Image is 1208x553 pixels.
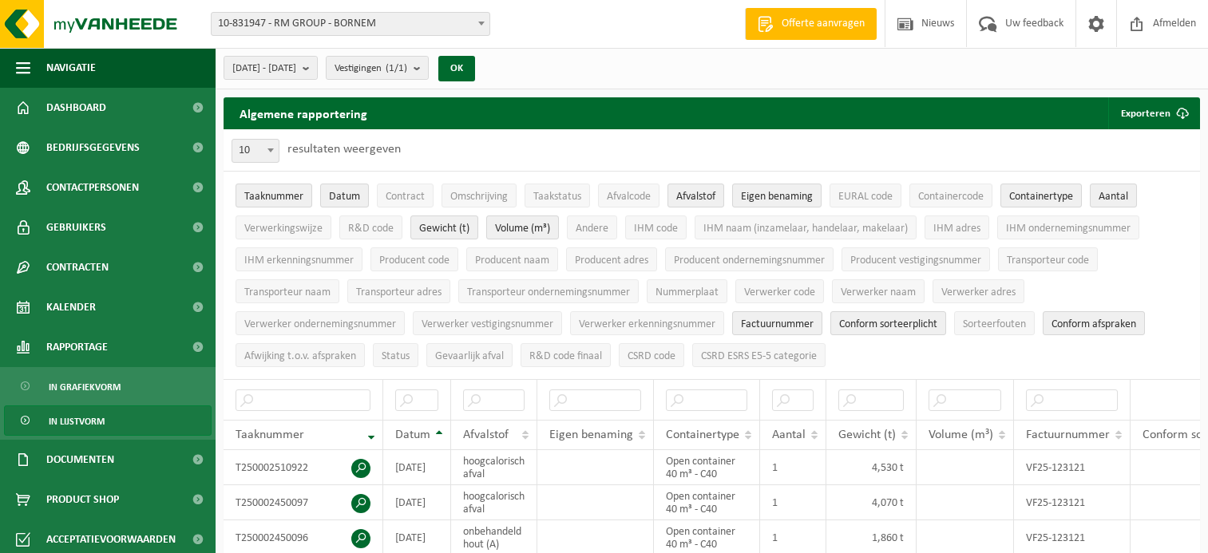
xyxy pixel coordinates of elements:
[933,223,980,235] span: IHM adres
[929,429,993,441] span: Volume (m³)
[607,191,651,203] span: Afvalcode
[236,343,365,367] button: Afwijking t.o.v. afsprakenAfwijking t.o.v. afspraken: Activate to sort
[533,191,581,203] span: Taakstatus
[839,318,937,330] span: Conform sorteerplicht
[326,56,429,80] button: Vestigingen(1/1)
[451,485,537,520] td: hoogcalorisch afval
[732,311,822,335] button: FactuurnummerFactuurnummer: Activate to sort
[628,350,675,362] span: CSRD code
[244,350,356,362] span: Afwijking t.o.v. afspraken
[826,450,917,485] td: 4,530 t
[701,350,817,362] span: CSRD ESRS E5-5 categorie
[838,191,893,203] span: EURAL code
[841,286,916,298] span: Verwerker naam
[529,350,602,362] span: R&D code finaal
[521,343,611,367] button: R&D code finaalR&amp;D code finaal: Activate to sort
[377,184,434,207] button: ContractContract: Activate to sort
[232,57,296,81] span: [DATE] - [DATE]
[666,429,739,441] span: Containertype
[997,215,1139,239] button: IHM ondernemingsnummerIHM ondernemingsnummer: Activate to sort
[382,350,410,362] span: Status
[46,128,140,168] span: Bedrijfsgegevens
[244,318,396,330] span: Verwerker ondernemingsnummer
[830,311,946,335] button: Conform sorteerplicht : Activate to sort
[838,429,896,441] span: Gewicht (t)
[244,255,354,267] span: IHM erkenningsnummer
[576,223,608,235] span: Andere
[909,184,992,207] button: ContainercodeContainercode: Activate to sort
[1006,223,1131,235] span: IHM ondernemingsnummer
[963,318,1026,330] span: Sorteerfouten
[830,184,901,207] button: EURAL codeEURAL code: Activate to sort
[386,191,425,203] span: Contract
[570,311,724,335] button: Verwerker erkenningsnummerVerwerker erkenningsnummer: Activate to sort
[655,286,719,298] span: Nummerplaat
[46,88,106,128] span: Dashboard
[236,184,312,207] button: TaaknummerTaaknummer: Activate to remove sorting
[426,343,513,367] button: Gevaarlijk afval : Activate to sort
[4,371,212,401] a: In grafiekvorm
[211,12,490,36] span: 10-831947 - RM GROUP - BORNEM
[567,215,617,239] button: AndereAndere: Activate to sort
[466,247,558,271] button: Producent naamProducent naam: Activate to sort
[236,311,405,335] button: Verwerker ondernemingsnummerVerwerker ondernemingsnummer: Activate to sort
[1026,429,1110,441] span: Factuurnummer
[933,279,1024,303] button: Verwerker adresVerwerker adres: Activate to sort
[438,56,475,81] button: OK
[335,57,407,81] span: Vestigingen
[674,255,825,267] span: Producent ondernemingsnummer
[339,215,402,239] button: R&D codeR&amp;D code: Activate to sort
[598,184,659,207] button: AfvalcodeAfvalcode: Activate to sort
[244,286,331,298] span: Transporteur naam
[760,485,826,520] td: 1
[619,343,684,367] button: CSRD codeCSRD code: Activate to sort
[49,372,121,402] span: In grafiekvorm
[320,184,369,207] button: DatumDatum: Activate to sort
[741,191,813,203] span: Eigen benaming
[232,140,279,162] span: 10
[347,279,450,303] button: Transporteur adresTransporteur adres: Activate to sort
[236,215,331,239] button: VerwerkingswijzeVerwerkingswijze: Activate to sort
[745,8,877,40] a: Offerte aanvragen
[348,223,394,235] span: R&D code
[1090,184,1137,207] button: AantalAantal: Activate to sort
[575,255,648,267] span: Producent adres
[442,184,517,207] button: OmschrijvingOmschrijving: Activate to sort
[463,429,509,441] span: Afvalstof
[373,343,418,367] button: StatusStatus: Activate to sort
[654,485,760,520] td: Open container 40 m³ - C40
[386,63,407,73] count: (1/1)
[413,311,562,335] button: Verwerker vestigingsnummerVerwerker vestigingsnummer: Activate to sort
[422,318,553,330] span: Verwerker vestigingsnummer
[998,247,1098,271] button: Transporteur codeTransporteur code: Activate to sort
[451,450,537,485] td: hoogcalorisch afval
[1014,450,1131,485] td: VF25-123121
[741,318,814,330] span: Factuurnummer
[1000,184,1082,207] button: ContainertypeContainertype: Activate to sort
[435,350,504,362] span: Gevaarlijk afval
[832,279,925,303] button: Verwerker naamVerwerker naam: Activate to sort
[46,207,106,247] span: Gebruikers
[46,440,114,480] span: Documenten
[695,215,917,239] button: IHM naam (inzamelaar, handelaar, makelaar)IHM naam (inzamelaar, handelaar, makelaar): Activate to...
[46,480,119,519] span: Product Shop
[665,247,834,271] button: Producent ondernemingsnummerProducent ondernemingsnummer: Activate to sort
[46,287,96,327] span: Kalender
[918,191,984,203] span: Containercode
[236,247,362,271] button: IHM erkenningsnummerIHM erkenningsnummer: Activate to sort
[486,215,559,239] button: Volume (m³)Volume (m³): Activate to sort
[419,223,469,235] span: Gewicht (t)
[692,343,826,367] button: CSRD ESRS E5-5 categorieCSRD ESRS E5-5 categorie: Activate to sort
[732,184,822,207] button: Eigen benamingEigen benaming: Activate to sort
[224,485,383,520] td: T250002450097
[654,450,760,485] td: Open container 40 m³ - C40
[625,215,687,239] button: IHM codeIHM code: Activate to sort
[383,450,451,485] td: [DATE]
[676,191,715,203] span: Afvalstof
[941,286,1016,298] span: Verwerker adres
[634,223,678,235] span: IHM code
[842,247,990,271] button: Producent vestigingsnummerProducent vestigingsnummer: Activate to sort
[410,215,478,239] button: Gewicht (t)Gewicht (t): Activate to sort
[647,279,727,303] button: NummerplaatNummerplaat: Activate to sort
[212,13,489,35] span: 10-831947 - RM GROUP - BORNEM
